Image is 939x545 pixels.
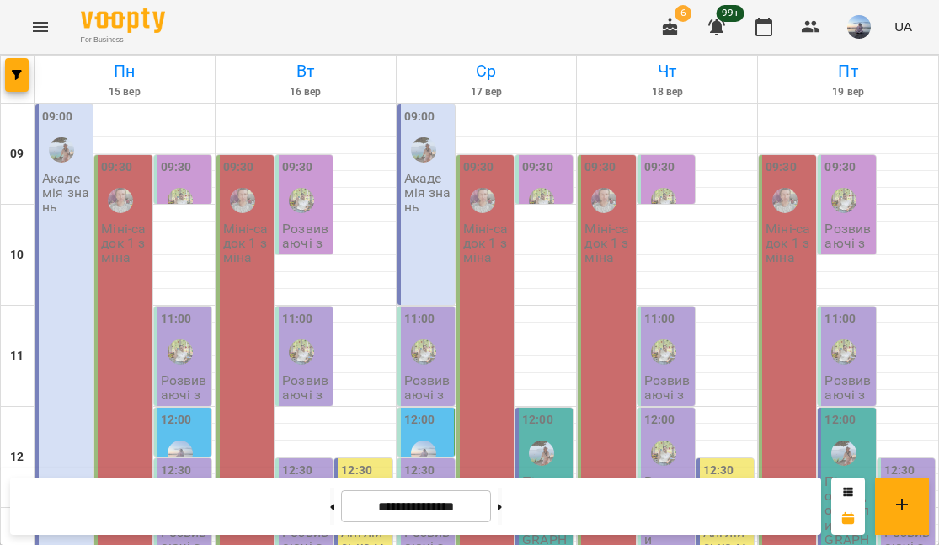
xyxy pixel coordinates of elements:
[644,411,675,430] label: 12:00
[399,84,574,100] h6: 17 вер
[10,246,24,264] h6: 10
[282,222,329,294] p: Розвиваючі заняття малюки 2+
[49,137,74,163] img: Чалик Ганна Серніївна
[10,145,24,163] h6: 09
[37,84,212,100] h6: 15 вер
[404,462,435,480] label: 12:30
[591,188,616,213] img: Мармур Тетяна Олександрівна
[404,310,435,329] label: 11:00
[824,373,872,446] p: Розвиваючі заняття 3-4 роки
[411,137,436,163] img: Чалик Ганна Серніївна
[651,339,676,365] img: Шевченко Катерина Олегівна
[772,188,798,213] div: Мармур Тетяна Олександрівна
[766,222,813,265] p: Міні-садок 1 зміна
[161,462,192,480] label: 12:30
[717,5,744,22] span: 99+
[282,462,313,480] label: 12:30
[529,441,554,466] img: Чалик Ганна Серніївна
[584,222,632,265] p: Міні-садок 1 зміна
[20,7,61,47] button: Menu
[282,310,313,329] label: 11:00
[651,441,676,466] img: Шевченко Катерина Олегівна
[522,158,553,177] label: 09:30
[289,339,314,365] img: Шевченко Катерина Олегівна
[218,58,393,84] h6: Вт
[404,373,451,446] p: Розвиваючі заняття 3-4 роки
[644,310,675,329] label: 11:00
[37,58,212,84] h6: Пн
[411,339,436,365] img: Шевченко Катерина Олегівна
[760,58,936,84] h6: Пт
[161,373,208,446] p: Розвиваючі заняття 3-4 роки
[223,158,254,177] label: 09:30
[404,108,435,126] label: 09:00
[703,462,734,480] label: 12:30
[831,188,856,213] img: Шевченко Катерина Олегівна
[168,339,193,365] img: Шевченко Катерина Олегівна
[282,373,329,446] p: Розвиваючі заняття 3-4 роки
[463,158,494,177] label: 09:30
[42,108,73,126] label: 09:00
[168,441,193,466] img: Анна Петренко
[651,188,676,213] div: Шевченко Катерина Олегівна
[81,35,165,45] span: For Business
[888,11,919,42] button: UA
[341,462,372,480] label: 12:30
[230,188,255,213] img: Мармур Тетяна Олександрівна
[463,222,510,265] p: Міні-садок 1 зміна
[675,5,691,22] span: 6
[644,158,675,177] label: 09:30
[824,222,872,294] p: Розвиваючі заняття малюки 2+
[529,188,554,213] img: Шевченко Катерина Олегівна
[168,188,193,213] img: Шевченко Катерина Олегівна
[161,310,192,329] label: 11:00
[411,441,436,466] img: Анна Петренко
[831,339,856,365] img: Шевченко Катерина Олегівна
[108,188,133,213] img: Мармур Тетяна Олександрівна
[824,158,856,177] label: 09:30
[404,411,435,430] label: 12:00
[824,411,856,430] label: 12:00
[223,222,270,265] p: Міні-садок 1 зміна
[824,310,856,329] label: 11:00
[81,8,165,33] img: Voopty Logo
[101,222,148,265] p: Міні-садок 1 зміна
[218,84,393,100] h6: 16 вер
[282,158,313,177] label: 09:30
[894,18,912,35] span: UA
[10,347,24,366] h6: 11
[760,84,936,100] h6: 19 вер
[644,373,691,446] p: Розвиваючі заняття 3-4 роки
[884,462,915,480] label: 12:30
[289,188,314,213] img: Шевченко Катерина Олегівна
[404,171,451,215] p: Академія знань
[831,441,856,466] img: Чалик Ганна Серніївна
[470,188,495,213] img: Мармур Тетяна Олександрівна
[399,58,574,84] h6: Ср
[584,158,616,177] label: 09:30
[42,171,89,215] p: Академія знань
[10,448,24,467] h6: 12
[847,15,871,39] img: a5695baeaf149ad4712b46ffea65b4f5.jpg
[101,158,132,177] label: 09:30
